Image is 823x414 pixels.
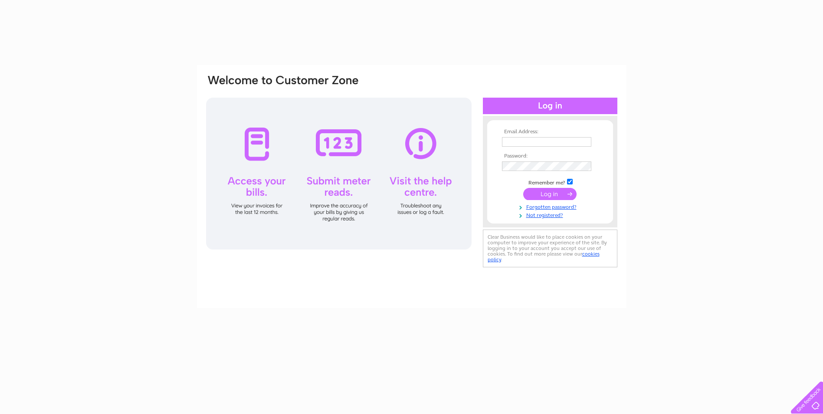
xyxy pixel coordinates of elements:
[502,202,600,210] a: Forgotten password?
[500,153,600,159] th: Password:
[523,188,577,200] input: Submit
[500,177,600,186] td: Remember me?
[488,251,600,263] a: cookies policy
[483,230,617,267] div: Clear Business would like to place cookies on your computer to improve your experience of the sit...
[500,129,600,135] th: Email Address:
[502,210,600,219] a: Not registered?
